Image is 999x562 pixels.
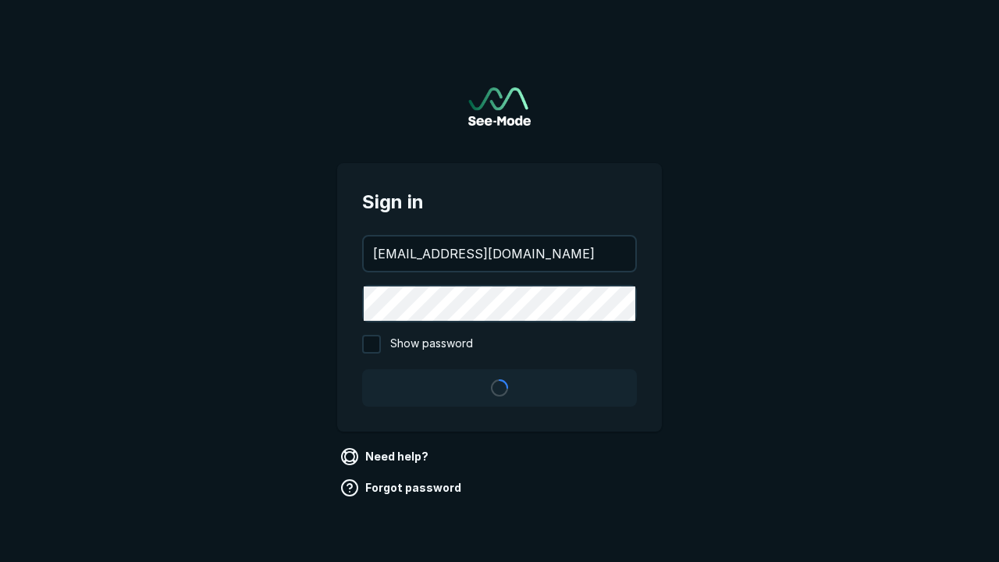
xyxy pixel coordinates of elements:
span: Sign in [362,188,637,216]
a: Forgot password [337,475,468,500]
a: Go to sign in [468,87,531,126]
img: See-Mode Logo [468,87,531,126]
span: Show password [390,335,473,354]
input: your@email.com [364,237,635,271]
a: Need help? [337,444,435,469]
